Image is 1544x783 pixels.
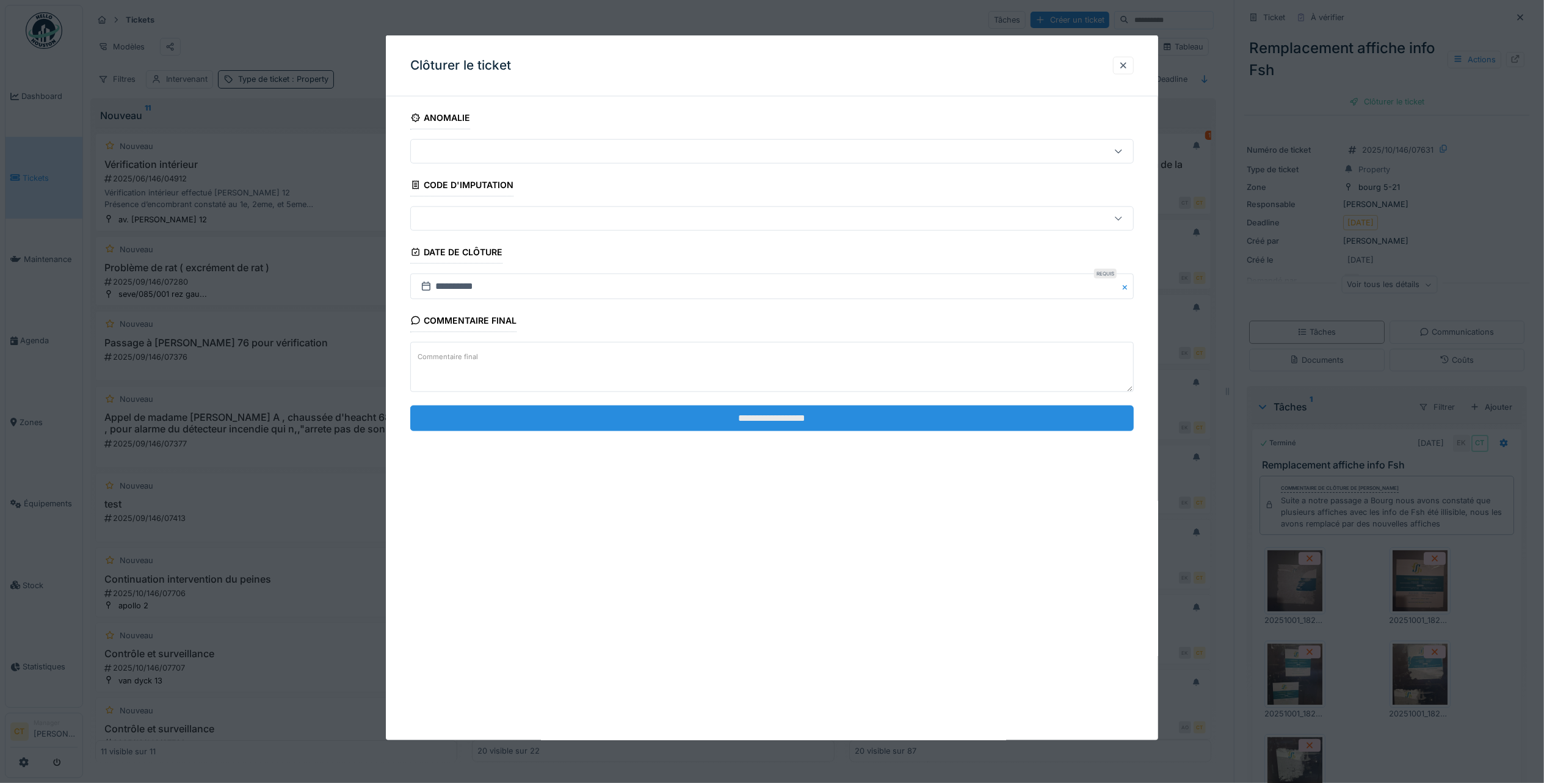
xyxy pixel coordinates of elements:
[415,349,480,364] label: Commentaire final
[410,176,513,197] div: Code d'imputation
[410,243,502,264] div: Date de clôture
[410,109,470,129] div: Anomalie
[1120,274,1134,299] button: Close
[1094,269,1117,279] div: Requis
[410,311,516,332] div: Commentaire final
[410,58,511,73] h3: Clôturer le ticket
